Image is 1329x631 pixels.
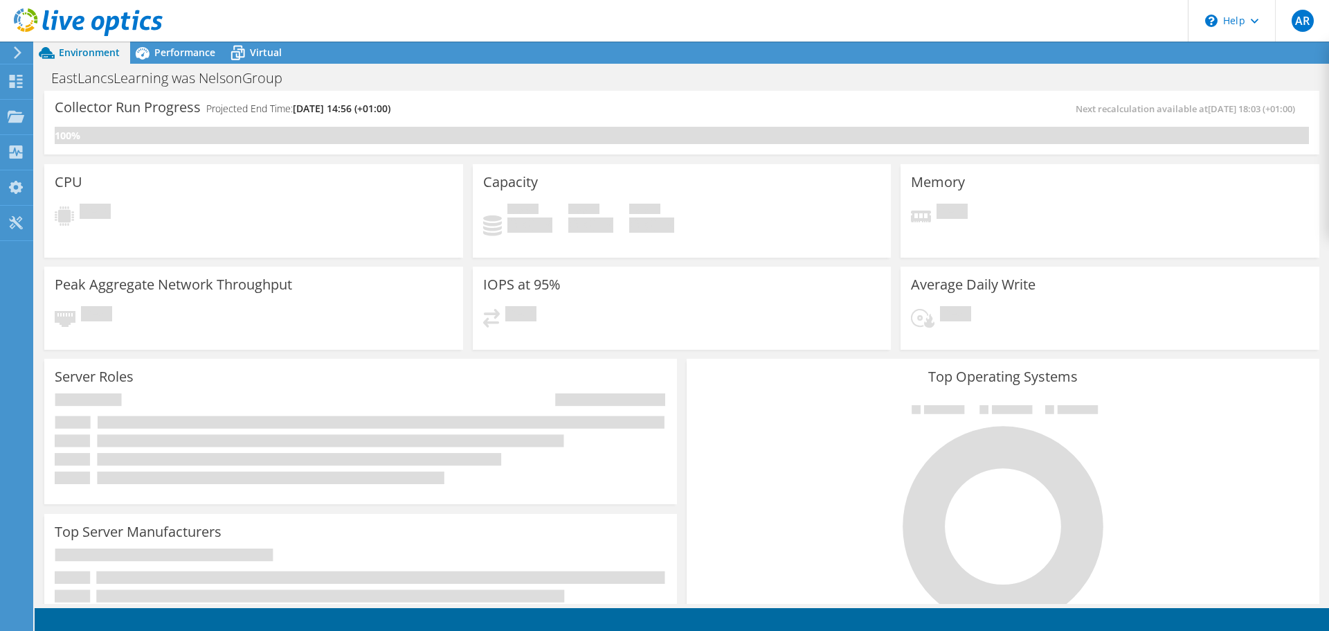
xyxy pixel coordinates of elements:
span: Next recalculation available at [1076,103,1302,115]
span: Pending [80,204,111,222]
span: [DATE] 18:03 (+01:00) [1208,103,1295,115]
span: Pending [81,306,112,325]
h3: Peak Aggregate Network Throughput [55,277,292,292]
h3: Memory [911,175,965,190]
h4: 0 GiB [507,217,552,233]
span: Free [568,204,599,217]
h3: CPU [55,175,82,190]
h3: Top Operating Systems [697,369,1309,384]
h4: 0 GiB [629,217,674,233]
span: Pending [937,204,968,222]
span: Virtual [250,46,282,59]
span: Used [507,204,539,217]
h1: EastLancsLearning was NelsonGroup [45,71,304,86]
span: Environment [59,46,120,59]
span: AR [1292,10,1314,32]
span: Pending [940,306,971,325]
h3: Top Server Manufacturers [55,524,221,540]
span: [DATE] 14:56 (+01:00) [293,102,390,115]
span: Performance [154,46,215,59]
h3: Server Roles [55,369,134,384]
h3: Capacity [483,175,538,190]
h4: 0 GiB [568,217,613,233]
span: Pending [505,306,536,325]
h3: IOPS at 95% [483,277,561,292]
h4: Projected End Time: [206,101,390,116]
h3: Average Daily Write [911,277,1036,292]
svg: \n [1205,15,1218,27]
span: Total [629,204,660,217]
